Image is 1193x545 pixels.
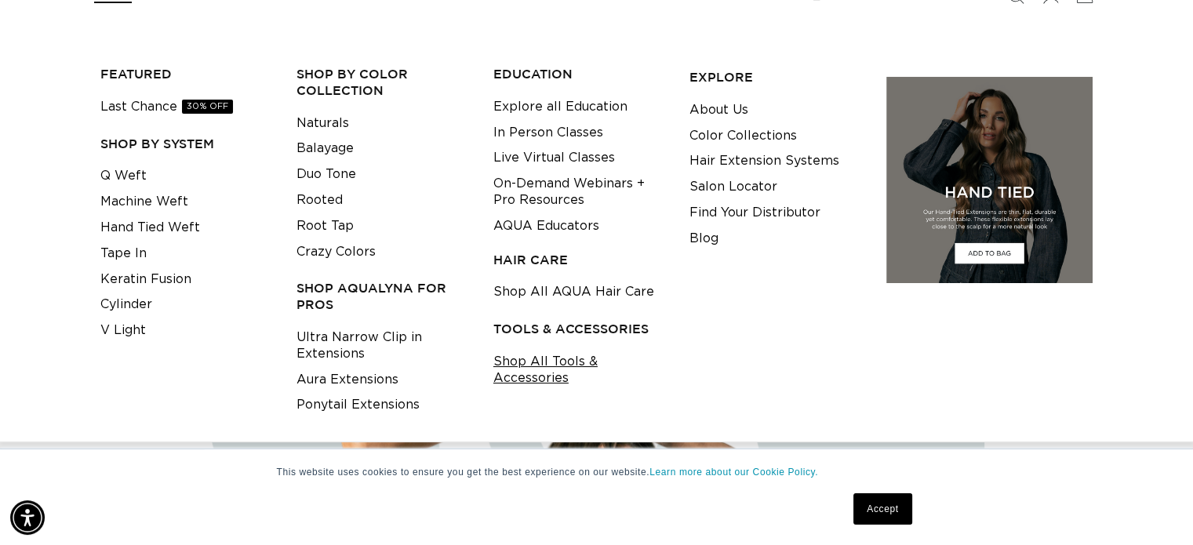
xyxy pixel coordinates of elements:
[296,325,468,367] a: Ultra Narrow Clip in Extensions
[100,163,147,189] a: Q Weft
[493,120,603,146] a: In Person Classes
[296,162,356,187] a: Duo Tone
[493,321,665,337] h3: TOOLS & ACCESSORIES
[100,318,146,343] a: V Light
[296,187,343,213] a: Rooted
[493,94,627,120] a: Explore all Education
[296,111,349,136] a: Naturals
[100,136,272,152] h3: SHOP BY SYSTEM
[493,171,665,213] a: On-Demand Webinars + Pro Resources
[493,213,599,239] a: AQUA Educators
[100,66,272,82] h3: FEATURED
[100,94,233,120] a: Last Chance30% OFF
[493,66,665,82] h3: EDUCATION
[100,267,191,292] a: Keratin Fusion
[493,252,665,268] h3: HAIR CARE
[649,467,818,478] a: Learn more about our Cookie Policy.
[296,392,420,418] a: Ponytail Extensions
[100,292,152,318] a: Cylinder
[296,367,398,393] a: Aura Extensions
[689,174,777,200] a: Salon Locator
[689,226,718,252] a: Blog
[10,500,45,535] div: Accessibility Menu
[296,66,468,99] h3: Shop by Color Collection
[1115,470,1193,545] iframe: Chat Widget
[296,280,468,313] h3: Shop AquaLyna for Pros
[100,215,200,241] a: Hand Tied Weft
[689,200,820,226] a: Find Your Distributor
[689,123,797,149] a: Color Collections
[296,213,354,239] a: Root Tap
[689,148,839,174] a: Hair Extension Systems
[493,279,654,305] a: Shop All AQUA Hair Care
[493,349,665,391] a: Shop All Tools & Accessories
[296,239,376,265] a: Crazy Colors
[853,493,911,525] a: Accept
[689,97,748,123] a: About Us
[296,136,354,162] a: Balayage
[689,69,861,85] h3: EXPLORE
[493,145,615,171] a: Live Virtual Classes
[100,241,147,267] a: Tape In
[182,100,233,114] span: 30% OFF
[277,465,917,479] p: This website uses cookies to ensure you get the best experience on our website.
[100,189,188,215] a: Machine Weft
